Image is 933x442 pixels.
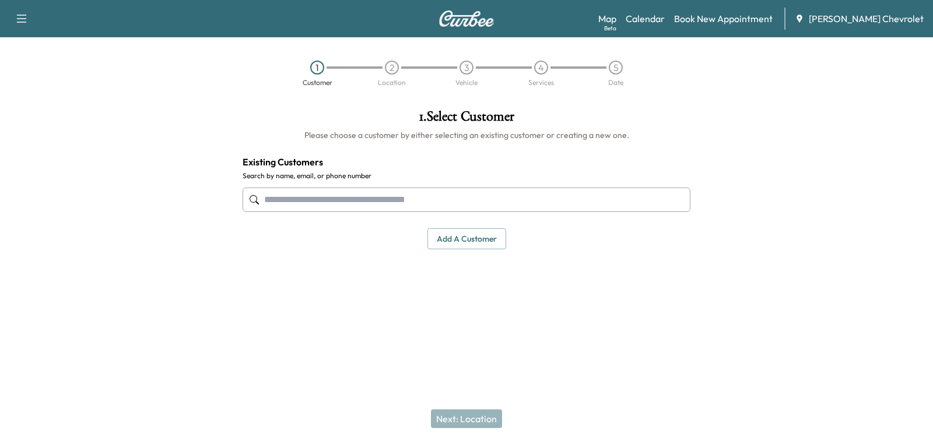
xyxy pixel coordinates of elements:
button: Add a customer [427,228,506,250]
div: Date [608,79,623,86]
div: Location [378,79,406,86]
div: Beta [604,24,616,33]
div: Customer [303,79,332,86]
div: Vehicle [455,79,478,86]
div: 5 [609,61,623,75]
div: 3 [460,61,473,75]
span: [PERSON_NAME] Chevrolet [809,12,924,26]
a: MapBeta [598,12,616,26]
div: 2 [385,61,399,75]
label: Search by name, email, or phone number [243,171,690,181]
h6: Please choose a customer by either selecting an existing customer or creating a new one. [243,129,690,141]
h4: Existing Customers [243,155,690,169]
a: Book New Appointment [674,12,773,26]
a: Calendar [626,12,665,26]
div: Services [528,79,554,86]
div: 4 [534,61,548,75]
div: 1 [310,61,324,75]
img: Curbee Logo [439,10,494,27]
h1: 1 . Select Customer [243,109,690,129]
